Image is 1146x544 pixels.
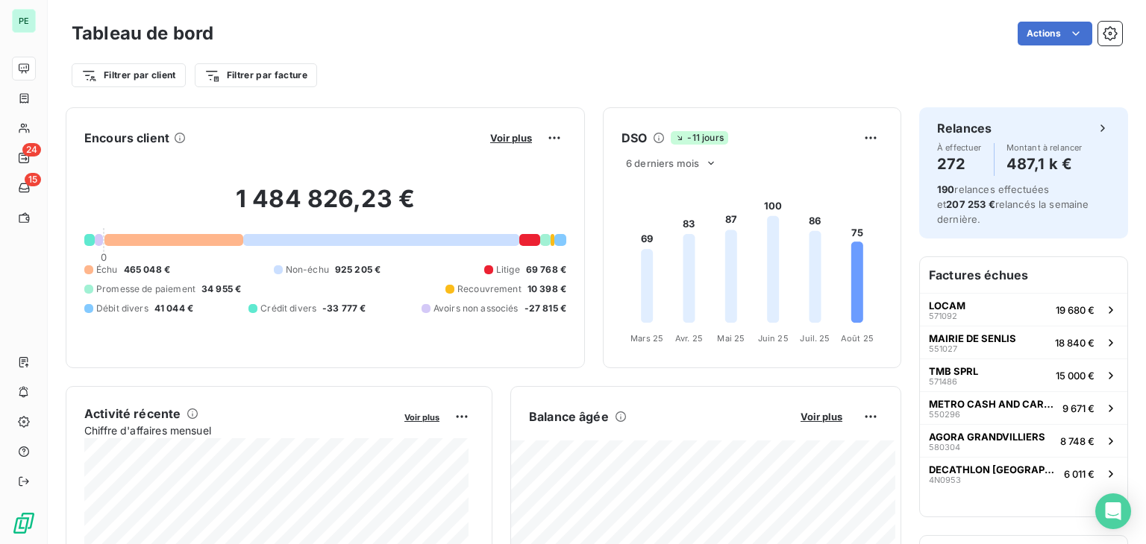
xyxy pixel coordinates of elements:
[72,63,186,87] button: Filtrer par client
[72,20,213,47] h3: Tableau de bord
[937,183,954,195] span: 190
[84,129,169,147] h6: Encours client
[525,302,566,315] span: -27 815 €
[796,410,847,423] button: Voir plus
[12,176,35,200] a: 15
[201,282,241,296] span: 34 955 €
[929,365,978,377] span: TMB SPRL
[1006,152,1083,176] h4: 487,1 k €
[1056,304,1095,316] span: 19 680 €
[758,333,789,344] tspan: Juin 25
[920,358,1127,391] button: TMB SPRL57148615 000 €
[529,408,609,426] h6: Balance âgée
[84,423,394,438] span: Chiffre d'affaires mensuel
[1056,370,1095,382] span: 15 000 €
[929,431,1045,443] span: AGORA GRANDVILLIERS
[920,293,1127,326] button: LOCAM57109219 680 €
[929,300,965,311] span: LOCAM
[286,263,329,276] span: Non-échu
[335,263,381,276] span: 925 205 €
[1095,493,1131,529] div: Open Intercom Messenger
[841,333,874,344] tspan: Août 25
[929,311,957,320] span: 571092
[937,183,1089,225] span: relances effectuées et relancés la semaine dernière.
[920,326,1127,358] button: MAIRIE DE SENLIS55102718 840 €
[929,398,1056,410] span: METRO CASH AND CARRY FRANCE
[154,302,193,315] span: 41 044 €
[101,251,107,263] span: 0
[1006,143,1083,152] span: Montant à relancer
[920,257,1127,293] h6: Factures échues
[433,302,519,315] span: Avoirs non associés
[920,391,1127,424] button: METRO CASH AND CARRY FRANCE5502969 671 €
[496,263,520,276] span: Litige
[1055,337,1095,349] span: 18 840 €
[96,282,195,296] span: Promesse de paiement
[630,333,663,344] tspan: Mars 25
[12,511,36,535] img: Logo LeanPay
[404,412,439,423] span: Voir plus
[937,143,982,152] span: À effectuer
[1018,22,1092,45] button: Actions
[929,443,960,452] span: 580304
[526,263,566,276] span: 69 768 €
[22,143,41,156] span: 24
[929,464,1058,475] span: DECATHLON [GEOGRAPHIC_DATA]
[675,333,703,344] tspan: Avr. 25
[929,377,957,386] span: 571486
[929,410,960,419] span: 550296
[84,405,181,423] h6: Activité récente
[260,302,316,315] span: Crédit divers
[457,282,522,296] span: Recouvrement
[322,302,366,315] span: -33 777 €
[800,333,830,344] tspan: Juil. 25
[920,424,1127,457] button: AGORA GRANDVILLIERS5803048 748 €
[920,457,1127,490] button: DECATHLON [GEOGRAPHIC_DATA]4N09536 011 €
[1060,435,1095,447] span: 8 748 €
[527,282,566,296] span: 10 398 €
[124,263,170,276] span: 465 048 €
[801,411,842,423] span: Voir plus
[937,119,992,137] h6: Relances
[929,344,957,353] span: 551027
[929,332,1016,344] span: MAIRIE DE SENLIS
[1062,402,1095,414] span: 9 671 €
[937,152,982,176] h4: 272
[195,63,317,87] button: Filtrer par facture
[671,131,727,145] span: -11 jours
[12,9,36,33] div: PE
[400,410,444,423] button: Voir plus
[929,475,961,484] span: 4N0953
[96,302,148,315] span: Débit divers
[490,132,532,144] span: Voir plus
[25,173,41,186] span: 15
[717,333,745,344] tspan: Mai 25
[621,129,647,147] h6: DSO
[1064,468,1095,480] span: 6 011 €
[486,131,536,145] button: Voir plus
[84,184,566,229] h2: 1 484 826,23 €
[946,198,995,210] span: 207 253 €
[626,157,699,169] span: 6 derniers mois
[96,263,118,276] span: Échu
[12,146,35,170] a: 24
